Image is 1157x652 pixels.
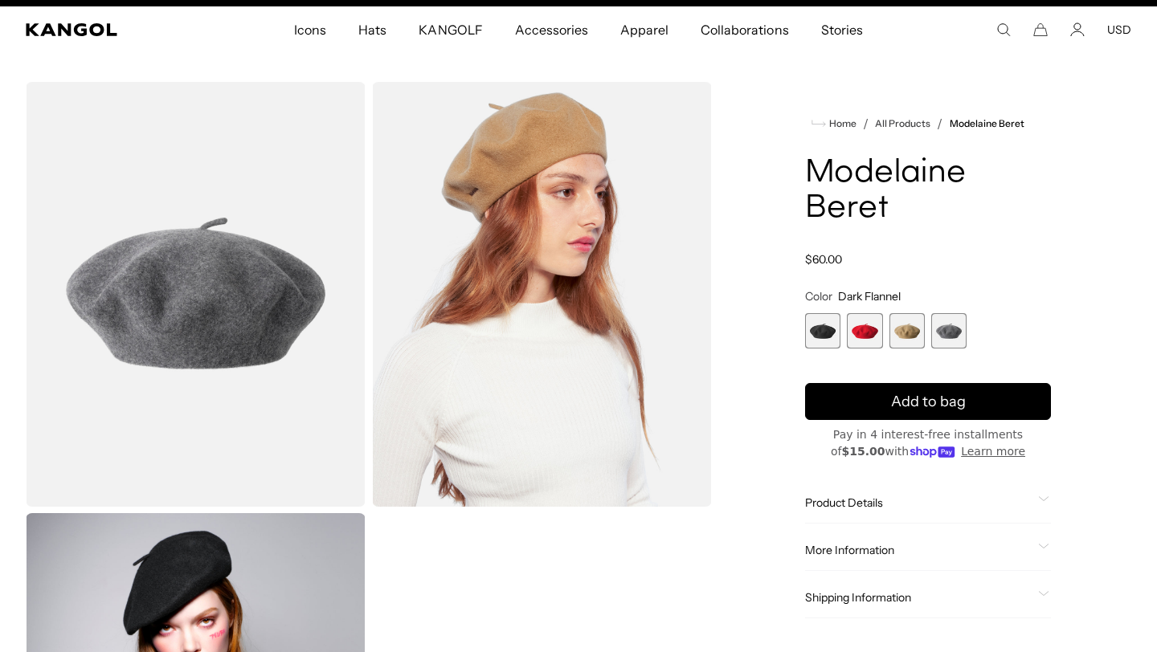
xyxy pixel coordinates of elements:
[805,495,1032,510] span: Product Details
[930,114,942,133] li: /
[805,543,1032,557] span: More Information
[931,313,967,348] label: Dark Flannel
[26,82,366,507] img: color-dark-flannel
[812,116,857,131] a: Home
[805,289,832,304] span: Color
[805,383,1051,420] button: Add to bag
[847,313,882,348] label: Red
[26,23,194,36] a: Kangol
[931,313,967,348] div: 4 of 4
[889,313,925,348] div: 3 of 4
[701,6,788,53] span: Collaborations
[294,6,326,53] span: Icons
[604,6,685,53] a: Apparel
[620,6,668,53] span: Apparel
[372,82,712,507] img: camel
[515,6,588,53] span: Accessories
[805,313,840,348] div: 1 of 4
[847,313,882,348] div: 2 of 4
[875,118,930,129] a: All Products
[996,22,1011,37] summary: Search here
[805,590,1032,605] span: Shipping Information
[891,391,966,413] span: Add to bag
[826,118,857,129] span: Home
[358,6,386,53] span: Hats
[857,114,869,133] li: /
[821,6,863,53] span: Stories
[1033,22,1048,37] button: Cart
[1107,22,1131,37] button: USD
[805,6,879,53] a: Stories
[805,252,842,267] span: $60.00
[278,6,342,53] a: Icons
[889,313,925,348] label: Camel
[403,6,498,53] a: KANGOLF
[419,6,482,53] span: KANGOLF
[805,156,1051,226] h1: Modelaine Beret
[685,6,804,53] a: Collaborations
[805,114,1051,133] nav: breadcrumbs
[1070,22,1085,37] a: Account
[499,6,604,53] a: Accessories
[950,118,1024,129] a: Modelaine Beret
[838,289,901,304] span: Dark Flannel
[342,6,403,53] a: Hats
[805,313,840,348] label: Black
